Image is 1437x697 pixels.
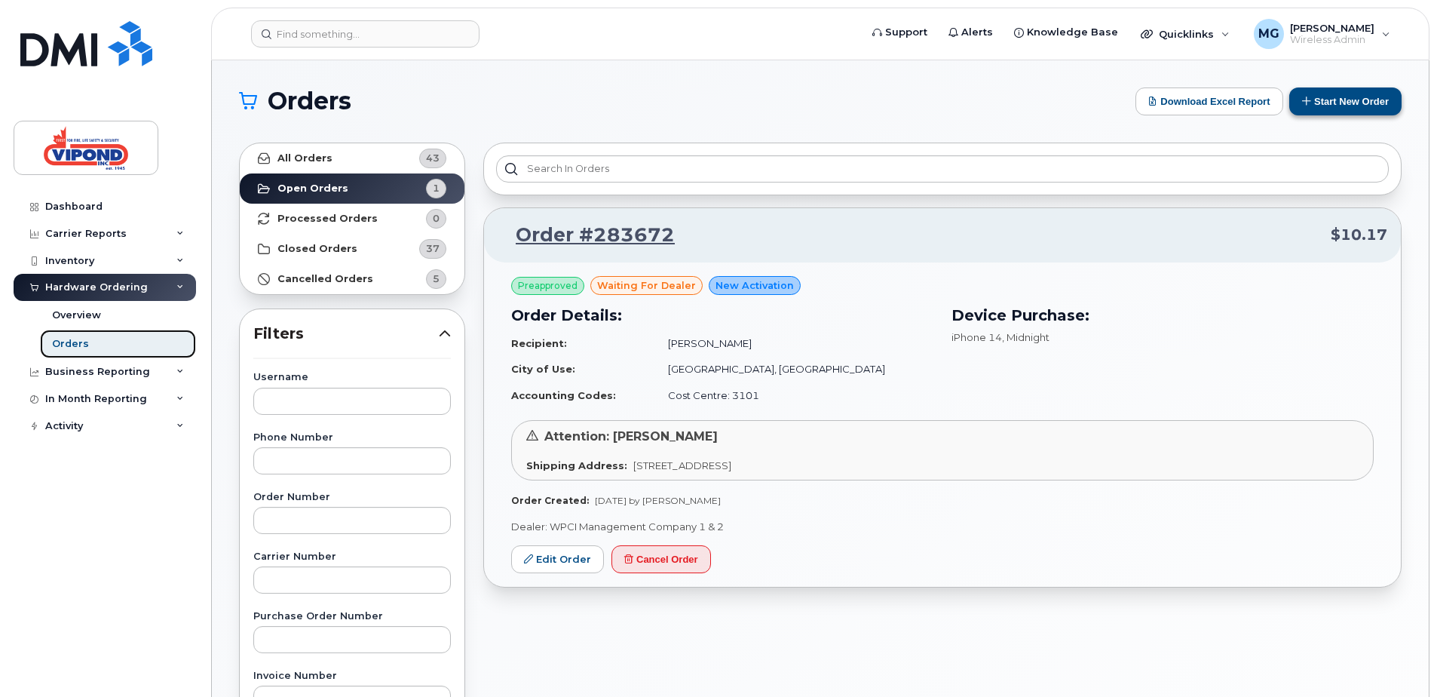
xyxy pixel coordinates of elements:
[511,545,604,573] a: Edit Order
[433,211,440,226] span: 0
[633,459,731,471] span: [STREET_ADDRESS]
[511,304,933,327] h3: Order Details:
[654,356,933,382] td: [GEOGRAPHIC_DATA], [GEOGRAPHIC_DATA]
[253,552,451,562] label: Carrier Number
[526,459,627,471] strong: Shipping Address:
[240,204,464,234] a: Processed Orders0
[518,279,578,293] span: Preapproved
[253,433,451,443] label: Phone Number
[277,273,373,285] strong: Cancelled Orders
[433,181,440,195] span: 1
[654,330,933,357] td: [PERSON_NAME]
[240,173,464,204] a: Open Orders1
[654,382,933,409] td: Cost Centre: 3101
[426,151,440,165] span: 43
[511,520,1374,534] p: Dealer: WPCI Management Company 1 & 2
[1002,331,1049,343] span: , Midnight
[951,304,1374,327] h3: Device Purchase:
[1135,88,1283,115] button: Download Excel Report
[715,278,794,293] span: New Activation
[498,222,675,249] a: Order #283672
[1289,88,1402,115] button: Start New Order
[433,272,440,286] span: 5
[611,545,711,573] button: Cancel Order
[277,243,357,255] strong: Closed Orders
[595,495,721,506] span: [DATE] by [PERSON_NAME]
[253,493,451,502] label: Order Number
[496,155,1389,183] input: Search in orders
[544,429,718,444] span: Attention: [PERSON_NAME]
[277,213,378,225] strong: Processed Orders
[511,337,567,349] strong: Recipient:
[277,152,332,164] strong: All Orders
[511,495,589,506] strong: Order Created:
[951,331,1002,343] span: iPhone 14
[1331,224,1387,246] span: $10.17
[253,612,451,622] label: Purchase Order Number
[597,278,696,293] span: waiting for dealer
[253,671,451,681] label: Invoice Number
[240,264,464,294] a: Cancelled Orders5
[511,363,575,375] strong: City of Use:
[268,90,351,112] span: Orders
[511,389,616,401] strong: Accounting Codes:
[253,373,451,382] label: Username
[240,143,464,173] a: All Orders43
[426,241,440,256] span: 37
[277,183,348,195] strong: Open Orders
[253,323,439,345] span: Filters
[240,234,464,264] a: Closed Orders37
